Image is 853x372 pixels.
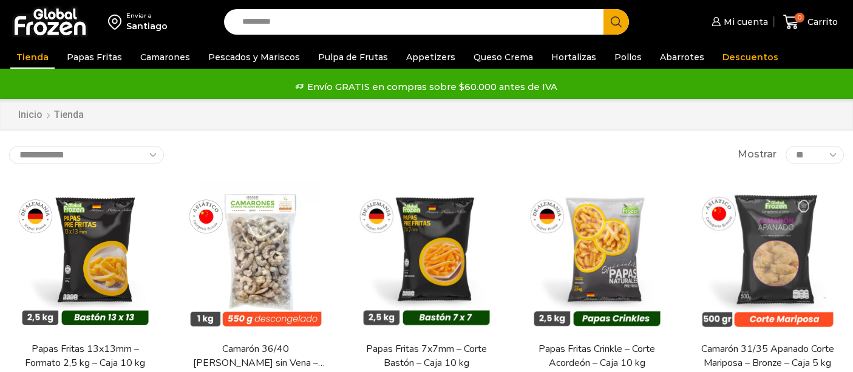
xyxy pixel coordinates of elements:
a: Papas Fritas 7x7mm – Corte Bastón – Caja 10 kg [358,342,495,370]
a: Pollos [608,46,648,69]
nav: Breadcrumb [18,108,84,122]
a: Hortalizas [545,46,602,69]
img: address-field-icon.svg [108,12,126,32]
a: Tienda [10,46,55,69]
span: 0 [795,13,804,22]
a: Camarones [134,46,196,69]
h1: Tienda [53,109,84,120]
a: 0 Carrito [780,8,841,36]
a: Abarrotes [654,46,710,69]
div: Enviar a [126,12,168,20]
div: Santiago [126,20,168,32]
a: Papas Fritas Crinkle – Corte Acordeón – Caja 10 kg [529,342,666,370]
a: Pescados y Mariscos [202,46,306,69]
span: Mostrar [738,148,777,162]
a: Inicio [18,108,43,122]
a: Mi cuenta [709,10,768,34]
span: Mi cuenta [721,16,768,28]
a: Descuentos [716,46,784,69]
button: Search button [603,9,629,35]
span: Carrito [804,16,838,28]
a: Appetizers [400,46,461,69]
select: Pedido de la tienda [9,146,164,164]
a: Camarón 31/35 Apanado Corte Mariposa – Bronze – Caja 5 kg [699,342,837,370]
a: Pulpa de Frutas [312,46,394,69]
a: Queso Crema [467,46,539,69]
a: Camarón 36/40 [PERSON_NAME] sin Vena – Bronze – Caja 10 kg [188,342,325,370]
a: Papas Fritas [61,46,128,69]
a: Papas Fritas 13x13mm – Formato 2,5 kg – Caja 10 kg [17,342,154,370]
